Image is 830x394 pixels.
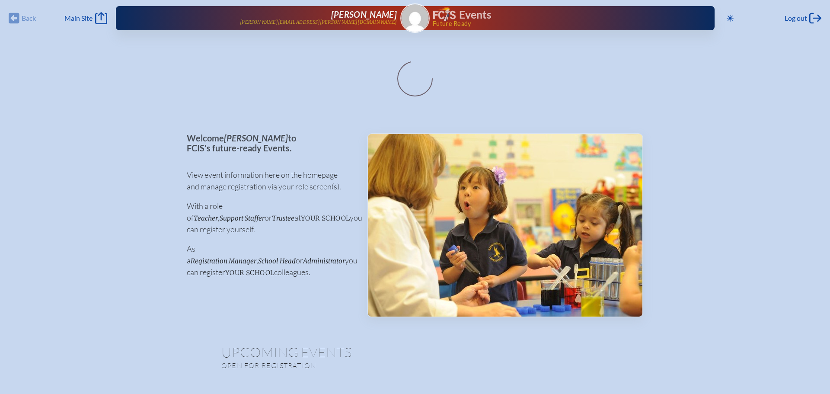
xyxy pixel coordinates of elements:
span: Future Ready [433,21,687,27]
p: Open for registration [221,361,450,370]
h1: Upcoming Events [221,345,609,359]
a: Gravatar [400,3,430,33]
img: Gravatar [401,4,429,32]
span: Trustee [272,214,294,222]
span: your school [225,269,274,277]
p: With a role of , or at you can register yourself. [187,200,353,235]
a: [PERSON_NAME][PERSON_NAME][EMAIL_ADDRESS][PERSON_NAME][DOMAIN_NAME] [144,10,397,27]
p: View event information here on the homepage and manage registration via your role screen(s). [187,169,353,192]
span: Log out [785,14,807,22]
p: Welcome to FCIS’s future-ready Events. [187,133,353,153]
span: [PERSON_NAME] [331,9,397,19]
span: Support Staffer [220,214,265,222]
img: Events [368,134,642,317]
span: Main Site [64,14,93,22]
a: Main Site [64,12,107,24]
p: [PERSON_NAME][EMAIL_ADDRESS][PERSON_NAME][DOMAIN_NAME] [240,19,397,25]
p: As a , or you can register colleagues. [187,243,353,278]
span: [PERSON_NAME] [224,133,288,143]
span: Administrator [303,257,345,265]
span: Teacher [194,214,218,222]
span: your school [301,214,350,222]
span: School Head [258,257,296,265]
div: FCIS Events — Future ready [433,7,687,27]
span: Registration Manager [191,257,256,265]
